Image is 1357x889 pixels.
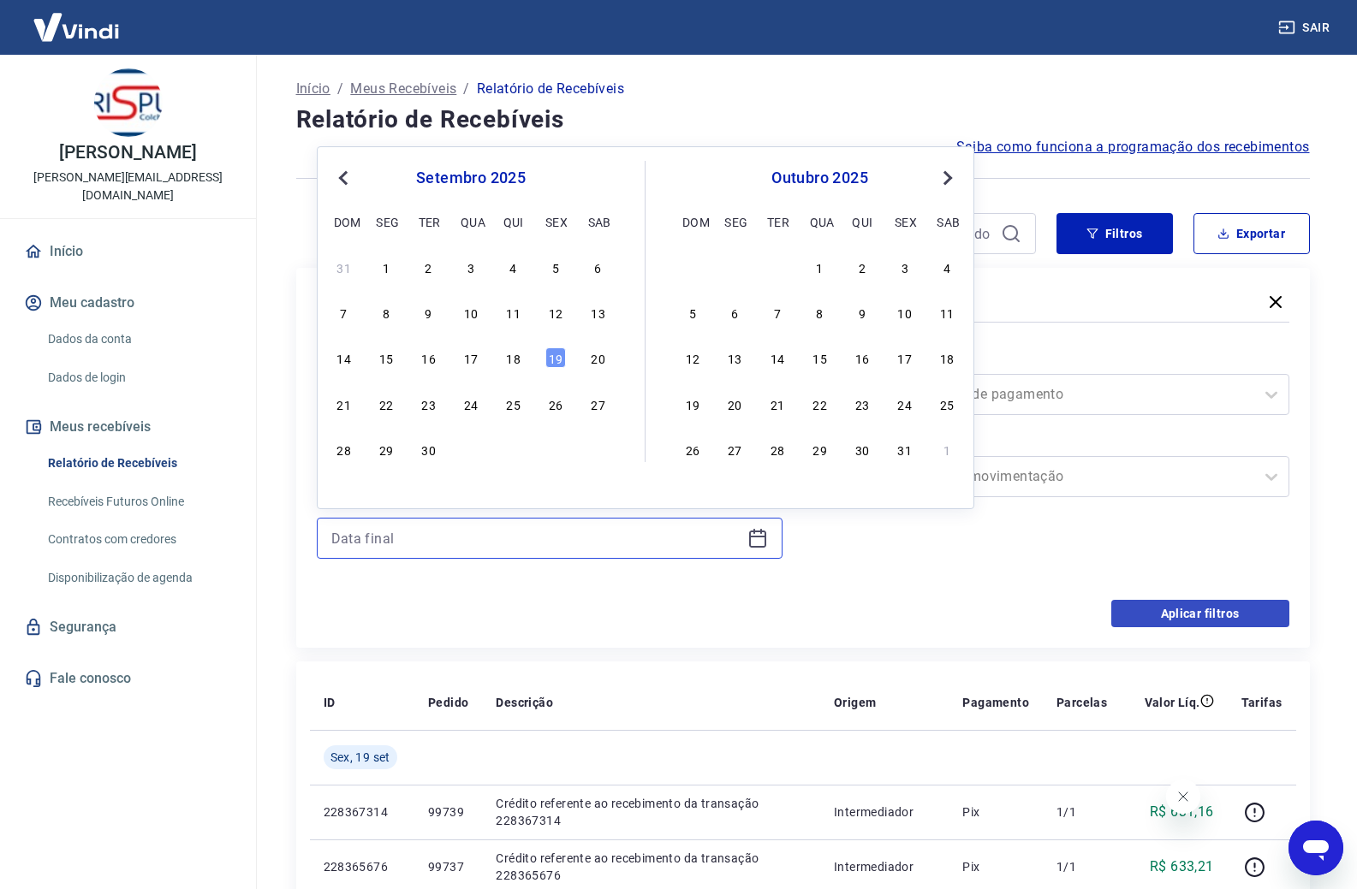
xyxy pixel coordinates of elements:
div: Choose quarta-feira, 17 de setembro de 2025 [461,347,481,368]
div: Choose domingo, 26 de outubro de 2025 [682,439,703,459]
button: Meu cadastro [21,284,235,322]
div: Choose quinta-feira, 11 de setembro de 2025 [503,302,524,323]
p: / [337,79,343,99]
span: Saiba como funciona a programação dos recebimentos [956,137,1310,157]
div: Choose quarta-feira, 1 de outubro de 2025 [810,257,830,277]
p: Pagamento [962,694,1029,711]
p: Intermediador [834,803,935,821]
p: Pedido [428,694,468,711]
div: Choose quinta-feira, 16 de outubro de 2025 [852,347,872,368]
div: Choose quinta-feira, 9 de outubro de 2025 [852,302,872,323]
a: Meus Recebíveis [350,79,456,99]
div: sab [588,211,609,232]
div: Choose quarta-feira, 3 de setembro de 2025 [461,257,481,277]
iframe: Botão para abrir a janela de mensagens [1289,821,1343,875]
p: Descrição [496,694,553,711]
div: qua [461,211,481,232]
div: Choose terça-feira, 2 de setembro de 2025 [419,257,439,277]
div: sab [937,211,957,232]
div: outubro 2025 [680,168,960,188]
label: Tipo de Movimentação [827,432,1286,453]
div: Choose sábado, 6 de setembro de 2025 [588,257,609,277]
div: Choose quinta-feira, 23 de outubro de 2025 [852,394,872,414]
button: Exportar [1193,213,1310,254]
button: Aplicar filtros [1111,600,1289,627]
p: Relatório de Recebíveis [477,79,624,99]
div: qui [503,211,524,232]
div: Choose quinta-feira, 2 de outubro de 2025 [852,257,872,277]
p: 228365676 [324,858,401,875]
div: qui [852,211,872,232]
div: Choose sábado, 11 de outubro de 2025 [937,302,957,323]
p: ID [324,694,336,711]
div: Choose domingo, 7 de setembro de 2025 [334,302,354,323]
div: Choose sexta-feira, 5 de setembro de 2025 [545,257,566,277]
div: Choose segunda-feira, 13 de outubro de 2025 [724,347,745,368]
div: Choose domingo, 31 de agosto de 2025 [334,257,354,277]
p: Origem [834,694,876,711]
input: Data final [331,525,741,551]
div: Choose sábado, 4 de outubro de 2025 [588,439,609,459]
div: month 2025-10 [680,254,960,461]
div: Choose terça-feira, 23 de setembro de 2025 [419,394,439,414]
button: Previous Month [333,168,354,188]
div: Choose segunda-feira, 20 de outubro de 2025 [724,394,745,414]
div: sex [895,211,915,232]
div: Choose sábado, 13 de setembro de 2025 [588,302,609,323]
p: 1/1 [1056,858,1107,875]
div: Choose terça-feira, 7 de outubro de 2025 [767,302,788,323]
div: Choose segunda-feira, 29 de setembro de 2025 [724,257,745,277]
button: Sair [1275,12,1336,44]
div: Choose quinta-feira, 2 de outubro de 2025 [503,439,524,459]
div: Choose sexta-feira, 24 de outubro de 2025 [895,394,915,414]
div: Choose sexta-feira, 17 de outubro de 2025 [895,347,915,368]
div: Choose segunda-feira, 15 de setembro de 2025 [376,347,396,368]
div: Choose sábado, 1 de novembro de 2025 [937,439,957,459]
div: Choose sexta-feira, 10 de outubro de 2025 [895,302,915,323]
div: Choose quinta-feira, 30 de outubro de 2025 [852,439,872,459]
div: ter [419,211,439,232]
div: dom [334,211,354,232]
p: Valor Líq. [1145,694,1200,711]
div: Choose segunda-feira, 22 de setembro de 2025 [376,394,396,414]
div: Choose domingo, 5 de outubro de 2025 [682,302,703,323]
p: Crédito referente ao recebimento da transação 228367314 [496,795,806,829]
div: Choose quinta-feira, 25 de setembro de 2025 [503,394,524,414]
div: Choose terça-feira, 16 de setembro de 2025 [419,347,439,368]
p: 228367314 [324,803,401,821]
h4: Relatório de Recebíveis [296,103,1310,137]
div: Choose terça-feira, 21 de outubro de 2025 [767,394,788,414]
p: [PERSON_NAME][EMAIL_ADDRESS][DOMAIN_NAME] [14,169,242,204]
img: Vindi [21,1,132,53]
div: Choose domingo, 28 de setembro de 2025 [334,439,354,459]
div: Choose quarta-feira, 8 de outubro de 2025 [810,302,830,323]
div: seg [376,211,396,232]
p: 99739 [428,803,468,821]
a: Relatório de Recebíveis [41,446,235,481]
p: Intermediador [834,858,935,875]
p: Pix [962,803,1029,821]
a: Dados da conta [41,322,235,357]
div: Choose segunda-feira, 8 de setembro de 2025 [376,302,396,323]
div: Choose quarta-feira, 24 de setembro de 2025 [461,394,481,414]
div: Choose terça-feira, 9 de setembro de 2025 [419,302,439,323]
div: dom [682,211,703,232]
div: Choose sexta-feira, 26 de setembro de 2025 [545,394,566,414]
div: Choose sexta-feira, 12 de setembro de 2025 [545,302,566,323]
div: Choose sábado, 20 de setembro de 2025 [588,347,609,368]
div: Choose sábado, 18 de outubro de 2025 [937,347,957,368]
div: Choose quarta-feira, 10 de setembro de 2025 [461,302,481,323]
p: [PERSON_NAME] [59,144,196,162]
div: Choose sábado, 27 de setembro de 2025 [588,394,609,414]
p: / [463,79,469,99]
p: Crédito referente ao recebimento da transação 228365676 [496,850,806,884]
div: Choose terça-feira, 28 de outubro de 2025 [767,439,788,459]
p: R$ 633,21 [1150,856,1214,877]
div: Choose domingo, 28 de setembro de 2025 [682,257,703,277]
div: Choose terça-feira, 30 de setembro de 2025 [767,257,788,277]
div: Choose segunda-feira, 1 de setembro de 2025 [376,257,396,277]
label: Forma de Pagamento [827,350,1286,370]
p: Parcelas [1056,694,1107,711]
div: Choose segunda-feira, 27 de outubro de 2025 [724,439,745,459]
